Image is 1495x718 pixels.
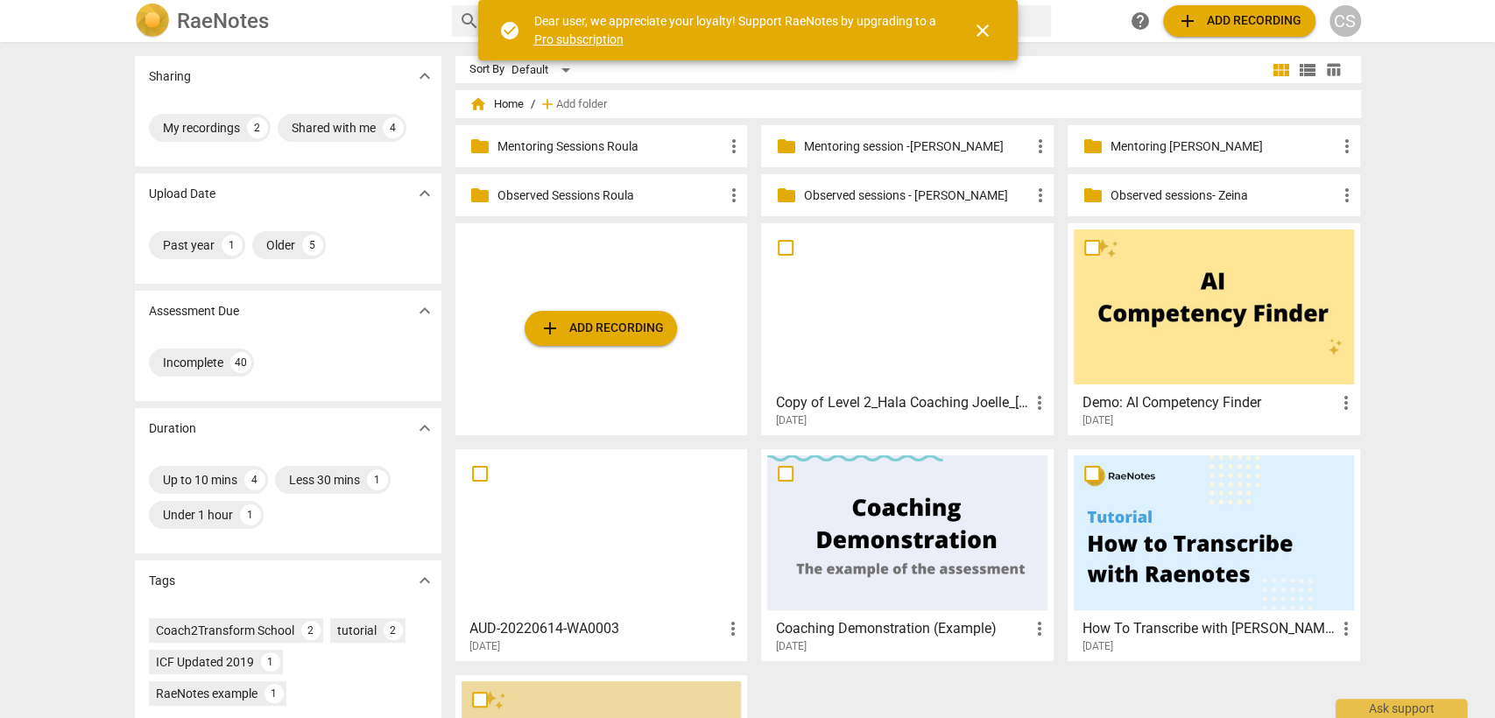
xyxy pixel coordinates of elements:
[1082,392,1335,413] h3: Demo: AI Competency Finder
[135,4,438,39] a: LogoRaeNotes
[266,236,295,254] div: Older
[775,185,796,206] span: folder
[230,352,251,373] div: 40
[149,572,175,590] p: Tags
[775,618,1028,639] h3: Coaching Demonstration (Example)
[1321,57,1347,83] button: Table view
[1110,187,1336,205] p: Observed sessions- Zeina
[149,419,196,438] p: Duration
[384,621,403,640] div: 2
[1294,57,1321,83] button: List view
[337,622,377,639] div: tutorial
[1125,5,1156,37] a: Help
[240,504,261,525] div: 1
[723,185,744,206] span: more_vert
[156,622,294,639] div: Coach2Transform School
[1082,136,1103,157] span: folder
[539,95,556,113] span: add
[163,471,237,489] div: Up to 10 mins
[1336,136,1357,157] span: more_vert
[244,469,265,490] div: 4
[1335,392,1356,413] span: more_vert
[1336,185,1357,206] span: more_vert
[149,67,191,86] p: Sharing
[149,302,239,320] p: Assessment Due
[1297,60,1318,81] span: view_list
[1082,618,1335,639] h3: How To Transcribe with RaeNotes
[972,20,993,41] span: close
[1325,61,1342,78] span: table_chart
[1271,60,1292,81] span: view_module
[499,20,520,41] span: check_circle
[264,684,284,703] div: 1
[222,235,243,256] div: 1
[511,56,576,84] div: Default
[1028,618,1049,639] span: more_vert
[1028,392,1049,413] span: more_vert
[261,652,280,672] div: 1
[469,185,490,206] span: folder
[775,639,806,654] span: [DATE]
[1082,639,1112,654] span: [DATE]
[497,187,723,205] p: Observed Sessions Roula
[1074,455,1354,653] a: How To Transcribe with [PERSON_NAME][DATE]
[775,413,806,428] span: [DATE]
[1082,413,1112,428] span: [DATE]
[412,180,438,207] button: Show more
[163,236,215,254] div: Past year
[412,63,438,89] button: Show more
[775,136,796,157] span: folder
[414,570,435,591] span: expand_more
[767,229,1047,427] a: Copy of Level 2_Hala Coaching Joelle_[DATE][DATE]
[412,567,438,594] button: Show more
[163,506,233,524] div: Under 1 hour
[775,392,1028,413] h3: Copy of Level 2_Hala Coaching Joelle_23 May 2024
[247,117,268,138] div: 2
[525,311,677,346] button: Upload
[803,137,1029,156] p: Mentoring session -Zeina
[1268,57,1294,83] button: Tile view
[459,11,480,32] span: search
[1110,137,1336,156] p: Mentoring sessions Sandy
[135,4,170,39] img: Logo
[469,63,504,76] div: Sort By
[723,136,744,157] span: more_vert
[462,455,742,653] a: AUD-20220614-WA0003[DATE]
[767,455,1047,653] a: Coaching Demonstration (Example)[DATE]
[539,318,560,339] span: add
[1029,185,1050,206] span: more_vert
[1177,11,1301,32] span: Add recording
[1335,618,1356,639] span: more_vert
[469,95,524,113] span: Home
[156,653,254,671] div: ICF Updated 2019
[367,469,388,490] div: 1
[1336,699,1467,718] div: Ask support
[149,185,215,203] p: Upload Date
[163,354,223,371] div: Incomplete
[531,98,535,111] span: /
[469,618,723,639] h3: AUD-20220614-WA0003
[1130,11,1151,32] span: help
[1163,5,1315,37] button: Upload
[383,117,404,138] div: 4
[534,12,941,48] div: Dear user, we appreciate your loyalty! Support RaeNotes by upgrading to a
[1029,136,1050,157] span: more_vert
[803,187,1029,205] p: Observed sessions - Sandy
[163,119,240,137] div: My recordings
[414,183,435,204] span: expand_more
[414,66,435,87] span: expand_more
[414,418,435,439] span: expand_more
[539,318,663,339] span: Add recording
[177,9,269,33] h2: RaeNotes
[1074,229,1354,427] a: Demo: AI Competency Finder[DATE]
[289,471,360,489] div: Less 30 mins
[469,639,500,654] span: [DATE]
[414,300,435,321] span: expand_more
[722,618,743,639] span: more_vert
[962,10,1004,52] button: Close
[1082,185,1103,206] span: folder
[412,415,438,441] button: Show more
[1329,5,1361,37] button: CS
[1177,11,1198,32] span: add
